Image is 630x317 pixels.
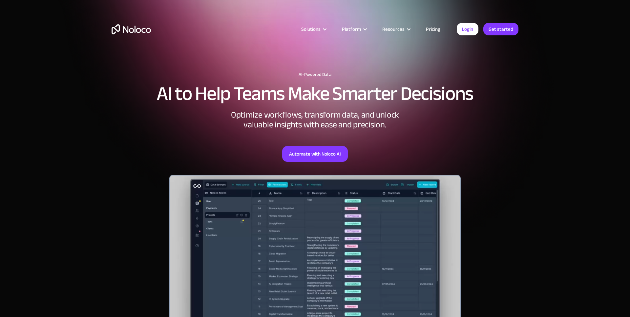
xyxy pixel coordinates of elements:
[293,25,334,33] div: Solutions
[342,25,361,33] div: Platform
[457,23,478,35] a: Login
[282,146,348,162] a: Automate with Noloco AI
[334,25,374,33] div: Platform
[112,24,151,34] a: home
[217,110,413,130] div: Optimize workflows, transform data, and unlock valuable insights with ease and precision.
[301,25,321,33] div: Solutions
[483,23,518,35] a: Get started
[382,25,405,33] div: Resources
[112,72,518,77] h1: AI-Powered Data
[418,25,449,33] a: Pricing
[112,84,518,103] h2: AI to Help Teams Make Smarter Decisions
[374,25,418,33] div: Resources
